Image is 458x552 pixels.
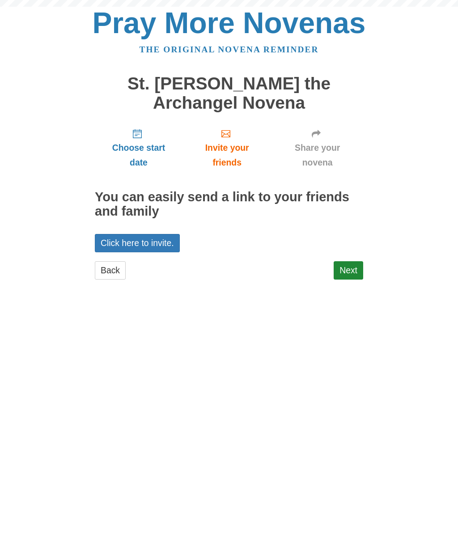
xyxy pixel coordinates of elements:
a: Invite your friends [182,121,271,174]
h2: You can easily send a link to your friends and family [95,190,363,219]
span: Choose start date [104,140,174,170]
span: Invite your friends [191,140,263,170]
span: Share your novena [280,140,354,170]
a: Next [334,261,363,280]
a: Choose start date [95,121,182,174]
a: The original novena reminder [140,45,319,54]
a: Pray More Novenas [93,6,366,39]
a: Share your novena [271,121,363,174]
h1: St. [PERSON_NAME] the Archangel Novena [95,74,363,112]
a: Back [95,261,126,280]
a: Click here to invite. [95,234,180,252]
